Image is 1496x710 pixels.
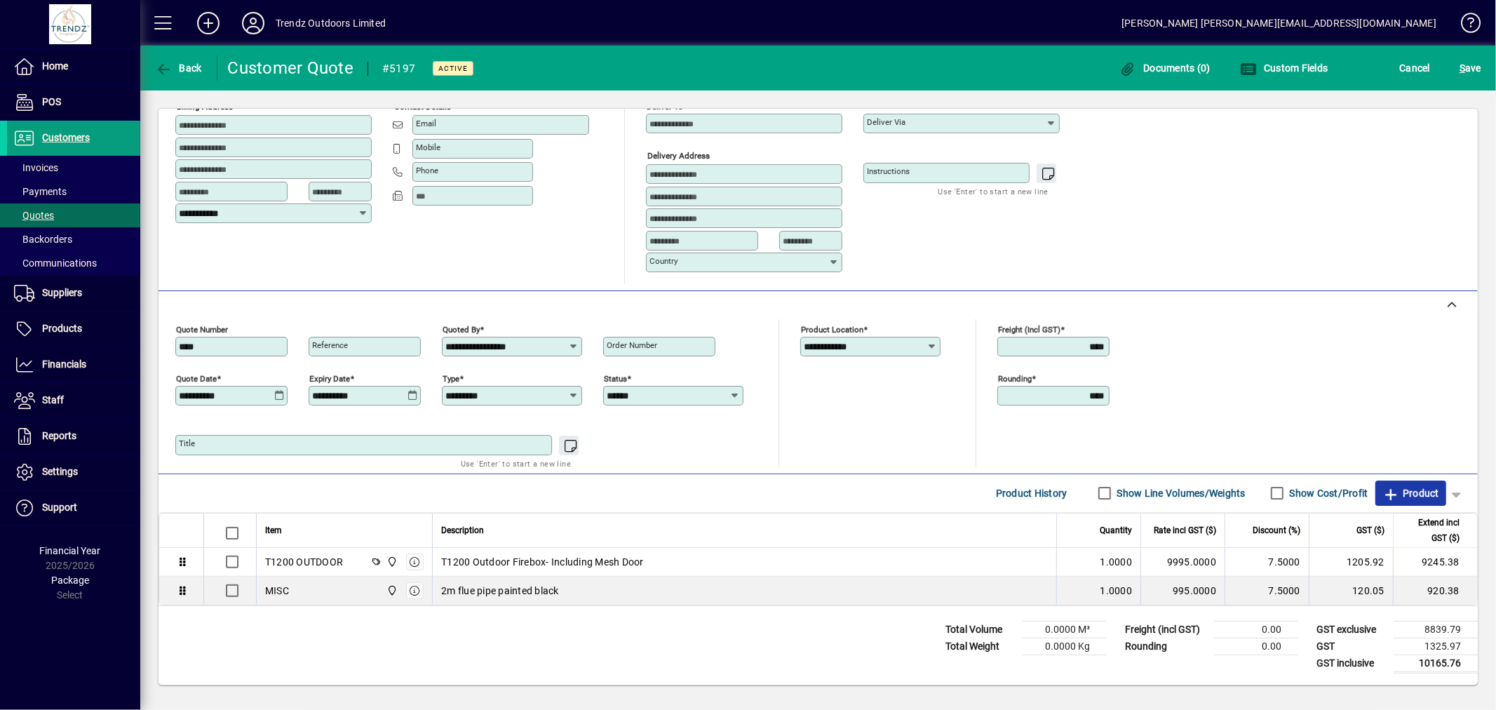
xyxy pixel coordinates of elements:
td: 0.0000 M³ [1023,621,1107,638]
a: Reports [7,419,140,454]
span: Product [1382,482,1439,504]
mat-label: Instructions [867,166,910,176]
td: 1325.97 [1394,638,1478,655]
span: Backorders [14,234,72,245]
mat-label: Quote number [176,324,228,334]
td: 9245.38 [1393,548,1477,577]
span: Documents (0) [1119,62,1211,74]
span: New Plymouth [383,583,399,598]
a: Communications [7,251,140,275]
span: Reports [42,430,76,441]
span: S [1460,62,1465,74]
mat-label: Freight (incl GST) [998,324,1060,334]
span: Staff [42,394,64,406]
div: 995.0000 [1150,584,1216,598]
span: Communications [14,257,97,269]
td: 0.00 [1214,621,1298,638]
span: Suppliers [42,287,82,298]
td: Rounding [1118,638,1214,655]
span: Settings [42,466,78,477]
span: Rate incl GST ($) [1154,523,1216,538]
span: Customers [42,132,90,143]
button: Custom Fields [1236,55,1332,81]
span: 2m flue pipe painted black [441,584,559,598]
div: 9995.0000 [1150,555,1216,569]
button: Add [186,11,231,36]
span: Invoices [14,162,58,173]
mat-label: Deliver via [867,117,905,127]
mat-label: Quote date [176,373,217,383]
label: Show Line Volumes/Weights [1114,486,1246,500]
span: GST ($) [1356,523,1384,538]
div: T1200 OUTDOOR [265,555,343,569]
mat-label: Phone [416,166,438,175]
span: Description [441,523,484,538]
button: Copy to Delivery address [353,91,375,114]
span: Quotes [14,210,54,221]
span: Custom Fields [1240,62,1328,74]
button: Documents (0) [1116,55,1214,81]
div: MISC [265,584,289,598]
td: Total Weight [938,638,1023,655]
a: Knowledge Base [1450,3,1478,48]
mat-label: Type [443,373,459,383]
a: Invoices [7,156,140,180]
span: Quantity [1100,523,1132,538]
span: ave [1460,57,1481,79]
span: Active [438,64,468,73]
td: 1205.92 [1309,548,1393,577]
mat-label: Mobile [416,142,440,152]
mat-hint: Use 'Enter' to start a new line [461,455,571,471]
a: Staff [7,383,140,418]
a: Payments [7,180,140,203]
td: 0.00 [1214,638,1298,655]
a: Home [7,49,140,84]
td: GST [1309,638,1394,655]
td: Freight (incl GST) [1118,621,1214,638]
span: 1.0000 [1100,584,1133,598]
button: Profile [231,11,276,36]
span: Financials [42,359,86,370]
mat-label: Quoted by [443,324,480,334]
span: Payments [14,186,67,197]
mat-hint: Use 'Enter' to start a new line [938,183,1049,199]
td: 0.0000 Kg [1023,638,1107,655]
td: GST exclusive [1309,621,1394,638]
span: Support [42,502,77,513]
button: Product History [990,481,1073,506]
span: Discount (%) [1253,523,1300,538]
span: Item [265,523,282,538]
div: Customer Quote [228,57,354,79]
td: GST inclusive [1309,655,1394,672]
span: Product History [996,482,1067,504]
span: New Plymouth [383,554,399,570]
a: Financials [7,347,140,382]
td: 7.5000 [1225,577,1309,605]
app-page-header-button: Back [140,55,217,81]
span: Package [51,575,89,586]
span: Financial Year [40,545,101,556]
td: 8839.79 [1394,621,1478,638]
span: Extend incl GST ($) [1402,515,1460,546]
mat-label: Order number [607,340,657,350]
a: Suppliers [7,276,140,311]
span: Back [155,62,202,74]
mat-label: Reference [312,340,348,350]
td: Total Volume [938,621,1023,638]
div: [PERSON_NAME] [PERSON_NAME][EMAIL_ADDRESS][DOMAIN_NAME] [1121,12,1436,34]
mat-label: Title [179,438,195,448]
button: Product [1375,481,1446,506]
td: 120.05 [1309,577,1393,605]
span: T1200 Outdoor Firebox- Including Mesh Door [441,555,644,569]
mat-label: Email [416,119,436,128]
mat-label: Country [649,256,678,266]
span: Home [42,60,68,72]
label: Show Cost/Profit [1287,486,1368,500]
a: POS [7,85,140,120]
mat-label: Status [604,373,627,383]
mat-label: Rounding [998,373,1032,383]
button: Back [151,55,205,81]
mat-label: Expiry date [309,373,350,383]
td: 7.5000 [1225,548,1309,577]
button: Save [1456,55,1485,81]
